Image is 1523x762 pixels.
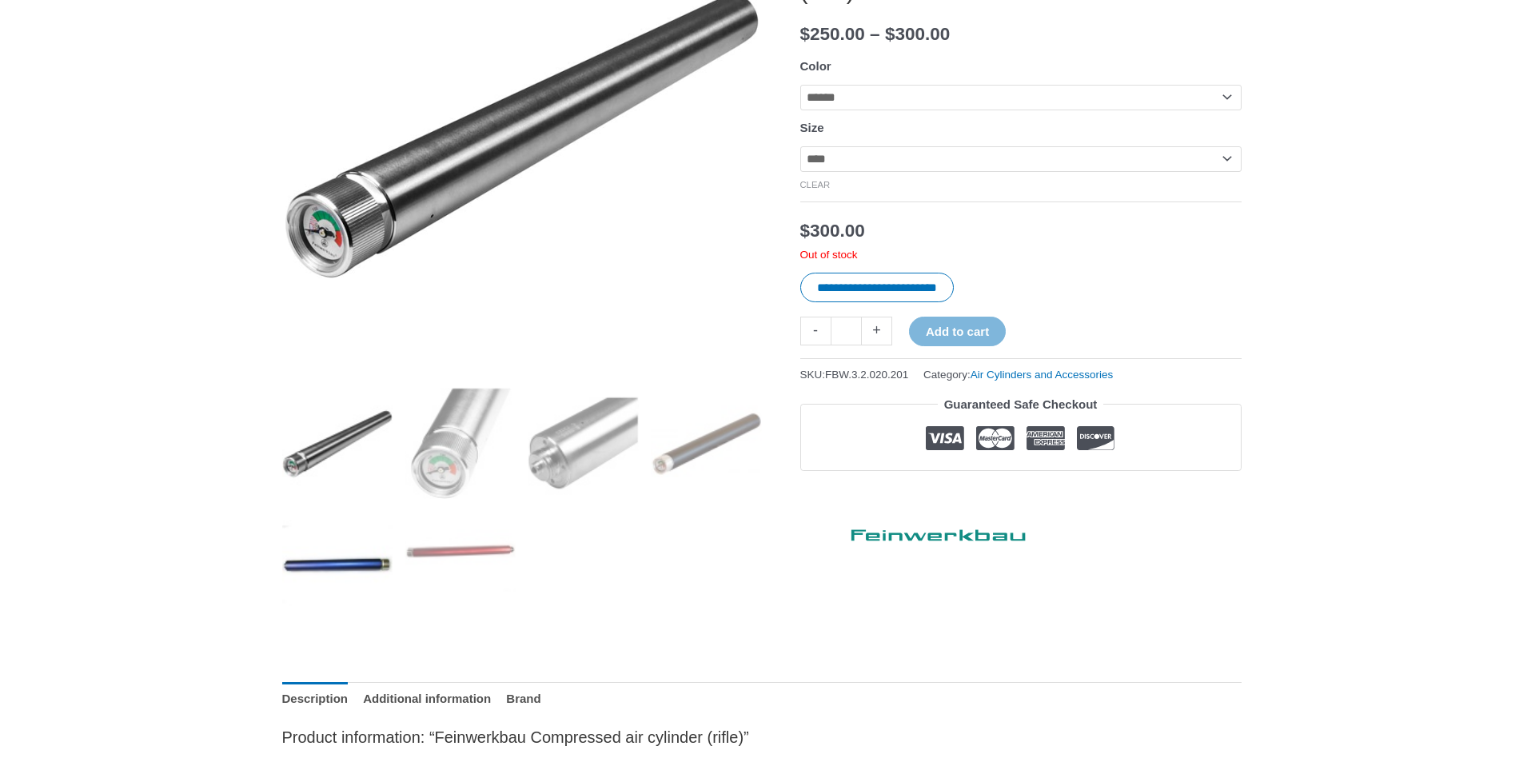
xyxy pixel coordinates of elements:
img: Feinwerkbau Compressed air cylinder (rifle) - Image 6 [405,511,516,622]
bdi: 250.00 [800,24,865,44]
span: $ [885,24,895,44]
span: – [870,24,880,44]
a: Description [282,682,349,716]
img: Feinwerkbau Compressed air cylinder [282,388,393,499]
bdi: 300.00 [800,221,865,241]
span: Category: [923,365,1113,385]
legend: Guaranteed Safe Checkout [938,393,1104,416]
a: - [800,317,831,345]
span: FBW.3.2.020.201 [825,369,908,381]
input: Product quantity [831,317,862,345]
img: Feinwerkbau Compressed air cylinder (rifle) - Image 3 [528,388,639,499]
p: Out of stock [800,248,1242,262]
a: Clear options [800,180,831,190]
span: $ [800,24,811,44]
img: Feinwerkbau Compressed air cylinder (rifle) - Image 4 [651,388,762,499]
label: Color [800,59,831,73]
span: $ [800,221,811,241]
bdi: 300.00 [885,24,950,44]
iframe: Customer reviews powered by Trustpilot [800,483,1242,502]
button: Add to cart [909,317,1006,346]
span: SKU: [800,365,909,385]
h4: Product information: “Feinwerkbau Compressed air cylinder (rifle)” [282,728,1242,747]
a: Additional information [363,682,491,716]
a: Air Cylinders and Accessories [971,369,1114,381]
label: Size [800,121,824,134]
a: Feinwerkbau [800,514,1040,549]
img: Feinwerkbau Compressed air cylinder (rifle) - Image 2 [405,388,516,499]
a: + [862,317,892,345]
img: Feinwerkbau Compressed air cylinder (rifle) - Image 5 [282,511,393,622]
a: Brand [506,682,540,716]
